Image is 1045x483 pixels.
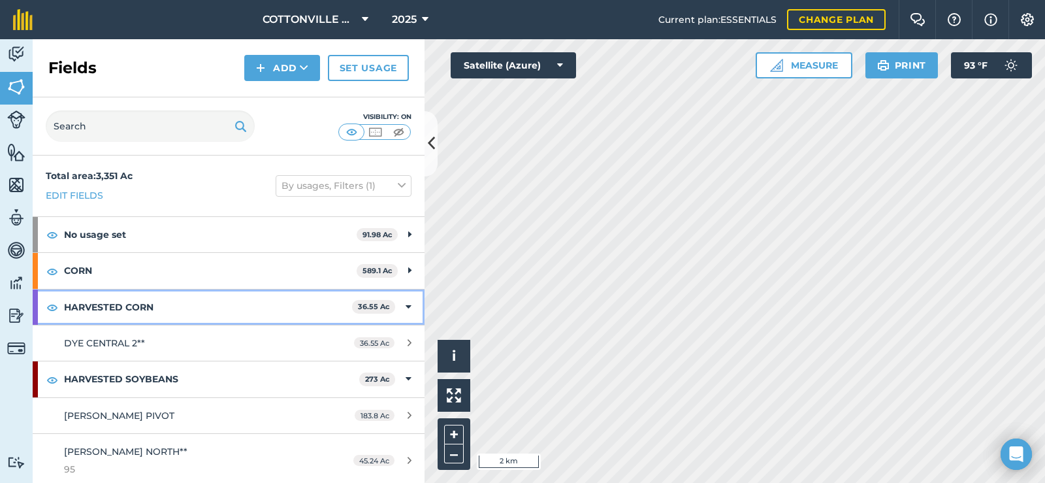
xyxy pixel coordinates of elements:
[444,425,464,444] button: +
[64,446,187,458] span: [PERSON_NAME] NORTH**
[234,118,247,134] img: svg+xml;base64,PHN2ZyB4bWxucz0iaHR0cDovL3d3dy53My5vcmcvMjAwMC9zdmciIHdpZHRoPSIxOSIgaGVpZ2h0PSIyNC...
[365,375,390,384] strong: 273 Ac
[7,306,25,325] img: svg+xml;base64,PD94bWwgdmVyc2lvbj0iMS4wIiBlbmNvZGluZz0idXRmLTgiPz4KPCEtLSBHZW5lcmF0b3I6IEFkb2JlIE...
[910,13,925,26] img: Two speech bubbles overlapping with the left bubble in the forefront
[276,175,411,196] button: By usages, Filters (1)
[46,170,133,182] strong: Total area : 3,351 Ac
[865,52,939,78] button: Print
[7,241,25,260] img: svg+xml;base64,PD94bWwgdmVyc2lvbj0iMS4wIiBlbmNvZGluZz0idXRmLTgiPz4KPCEtLSBHZW5lcmF0b3I6IEFkb2JlIE...
[344,125,360,139] img: svg+xml;base64,PHN2ZyB4bWxucz0iaHR0cDovL3d3dy53My5vcmcvMjAwMC9zdmciIHdpZHRoPSI1MCIgaGVpZ2h0PSI0MC...
[244,55,320,81] button: Add
[46,372,58,388] img: svg+xml;base64,PHN2ZyB4bWxucz0iaHR0cDovL3d3dy53My5vcmcvMjAwMC9zdmciIHdpZHRoPSIxOCIgaGVpZ2h0PSIyNC...
[46,188,103,203] a: Edit fields
[263,12,357,27] span: COTTONVILLE PLANTING COMPANY, LLC
[338,112,411,122] div: Visibility: On
[33,217,425,252] div: No usage set91.98 Ac
[7,175,25,195] img: svg+xml;base64,PHN2ZyB4bWxucz0iaHR0cDovL3d3dy53My5vcmcvMjAwMC9zdmciIHdpZHRoPSI1NiIgaGVpZ2h0PSI2MC...
[64,290,352,325] strong: HARVESTED CORN
[7,110,25,129] img: svg+xml;base64,PD94bWwgdmVyc2lvbj0iMS4wIiBlbmNvZGluZz0idXRmLTgiPz4KPCEtLSBHZW5lcmF0b3I6IEFkb2JlIE...
[355,410,394,421] span: 183.8 Ac
[7,456,25,469] img: svg+xml;base64,PD94bWwgdmVyc2lvbj0iMS4wIiBlbmNvZGluZz0idXRmLTgiPz4KPCEtLSBHZW5lcmF0b3I6IEFkb2JlIE...
[391,125,407,139] img: svg+xml;base64,PHN2ZyB4bWxucz0iaHR0cDovL3d3dy53My5vcmcvMjAwMC9zdmciIHdpZHRoPSI1MCIgaGVpZ2h0PSI0MC...
[998,52,1024,78] img: svg+xml;base64,PD94bWwgdmVyc2lvbj0iMS4wIiBlbmNvZGluZz0idXRmLTgiPz4KPCEtLSBHZW5lcmF0b3I6IEFkb2JlIE...
[447,388,461,403] img: Four arrows, one pointing top left, one top right, one bottom right and the last bottom left
[7,208,25,227] img: svg+xml;base64,PD94bWwgdmVyc2lvbj0iMS4wIiBlbmNvZGluZz0idXRmLTgiPz4KPCEtLSBHZW5lcmF0b3I6IEFkb2JlIE...
[1020,13,1035,26] img: A cog icon
[353,455,394,466] span: 45.24 Ac
[451,52,576,78] button: Satellite (Azure)
[756,52,852,78] button: Measure
[658,12,777,27] span: Current plan : ESSENTIALS
[358,302,390,311] strong: 36.55 Ac
[46,110,255,142] input: Search
[877,58,890,73] img: svg+xml;base64,PHN2ZyB4bWxucz0iaHR0cDovL3d3dy53My5vcmcvMjAwMC9zdmciIHdpZHRoPSIxOSIgaGVpZ2h0PSIyNC...
[787,9,886,30] a: Change plan
[452,348,456,364] span: i
[362,230,393,239] strong: 91.98 Ac
[64,410,174,422] span: [PERSON_NAME] PIVOT
[7,339,25,358] img: svg+xml;base64,PD94bWwgdmVyc2lvbj0iMS4wIiBlbmNvZGluZz0idXRmLTgiPz4KPCEtLSBHZW5lcmF0b3I6IEFkb2JlIE...
[951,52,1032,78] button: 93 °F
[46,227,58,242] img: svg+xml;base64,PHN2ZyB4bWxucz0iaHR0cDovL3d3dy53My5vcmcvMjAwMC9zdmciIHdpZHRoPSIxOCIgaGVpZ2h0PSIyNC...
[367,125,383,139] img: svg+xml;base64,PHN2ZyB4bWxucz0iaHR0cDovL3d3dy53My5vcmcvMjAwMC9zdmciIHdpZHRoPSI1MCIgaGVpZ2h0PSI0MC...
[64,337,145,349] span: DYE CENTRAL 2**
[1001,439,1032,470] div: Open Intercom Messenger
[46,263,58,279] img: svg+xml;base64,PHN2ZyB4bWxucz0iaHR0cDovL3d3dy53My5vcmcvMjAwMC9zdmciIHdpZHRoPSIxOCIgaGVpZ2h0PSIyNC...
[48,58,97,78] h2: Fields
[33,398,425,433] a: [PERSON_NAME] PIVOT183.8 Ac
[64,253,357,288] strong: CORN
[33,325,425,361] a: DYE CENTRAL 2**36.55 Ac
[964,52,988,78] span: 93 ° F
[7,273,25,293] img: svg+xml;base64,PD94bWwgdmVyc2lvbj0iMS4wIiBlbmNvZGluZz0idXRmLTgiPz4KPCEtLSBHZW5lcmF0b3I6IEFkb2JlIE...
[46,299,58,315] img: svg+xml;base64,PHN2ZyB4bWxucz0iaHR0cDovL3d3dy53My5vcmcvMjAwMC9zdmciIHdpZHRoPSIxOCIgaGVpZ2h0PSIyNC...
[64,217,357,252] strong: No usage set
[984,12,997,27] img: svg+xml;base64,PHN2ZyB4bWxucz0iaHR0cDovL3d3dy53My5vcmcvMjAwMC9zdmciIHdpZHRoPSIxNyIgaGVpZ2h0PSIxNy...
[64,462,310,476] span: 95
[64,361,359,397] strong: HARVESTED SOYBEANS
[256,60,265,76] img: svg+xml;base64,PHN2ZyB4bWxucz0iaHR0cDovL3d3dy53My5vcmcvMjAwMC9zdmciIHdpZHRoPSIxNCIgaGVpZ2h0PSIyNC...
[33,253,425,288] div: CORN589.1 Ac
[362,266,393,275] strong: 589.1 Ac
[770,59,783,72] img: Ruler icon
[444,444,464,463] button: –
[946,13,962,26] img: A question mark icon
[33,361,425,397] div: HARVESTED SOYBEANS273 Ac
[328,55,409,81] a: Set usage
[354,337,394,348] span: 36.55 Ac
[33,290,425,325] div: HARVESTED CORN36.55 Ac
[438,340,470,373] button: i
[7,142,25,162] img: svg+xml;base64,PHN2ZyB4bWxucz0iaHR0cDovL3d3dy53My5vcmcvMjAwMC9zdmciIHdpZHRoPSI1NiIgaGVpZ2h0PSI2MC...
[7,77,25,97] img: svg+xml;base64,PHN2ZyB4bWxucz0iaHR0cDovL3d3dy53My5vcmcvMjAwMC9zdmciIHdpZHRoPSI1NiIgaGVpZ2h0PSI2MC...
[13,9,33,30] img: fieldmargin Logo
[392,12,417,27] span: 2025
[7,44,25,64] img: svg+xml;base64,PD94bWwgdmVyc2lvbj0iMS4wIiBlbmNvZGluZz0idXRmLTgiPz4KPCEtLSBHZW5lcmF0b3I6IEFkb2JlIE...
